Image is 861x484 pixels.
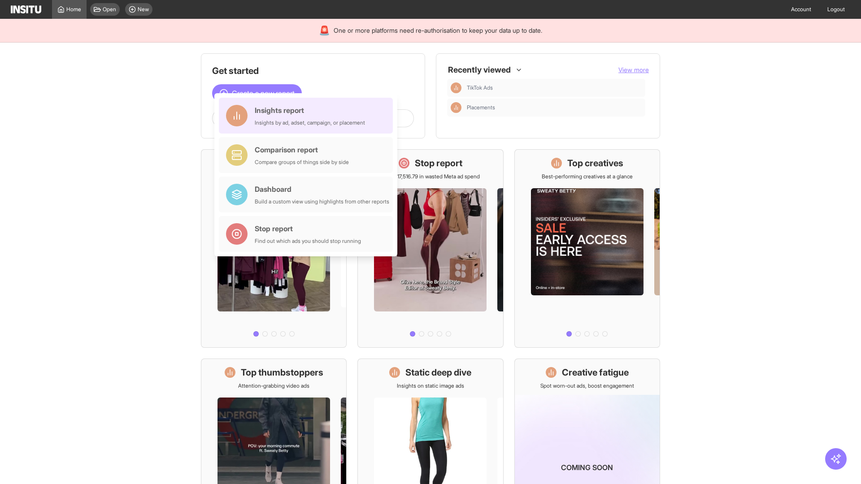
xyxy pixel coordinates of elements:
div: Stop report [255,223,361,234]
h1: Top thumbstoppers [241,366,323,379]
button: View more [618,65,649,74]
p: Best-performing creatives at a glance [542,173,633,180]
a: What's live nowSee all active ads instantly [201,149,347,348]
p: Attention-grabbing video ads [238,382,309,389]
p: Save £17,516.79 in wasted Meta ad spend [381,173,480,180]
a: Top creativesBest-performing creatives at a glance [514,149,660,348]
h1: Stop report [415,157,462,169]
button: Create a new report [212,84,302,102]
span: TikTok Ads [467,84,493,91]
span: TikTok Ads [467,84,642,91]
span: Create a new report [232,88,295,99]
span: Placements [467,104,642,111]
div: Find out which ads you should stop running [255,238,361,245]
span: New [138,6,149,13]
img: Logo [11,5,41,13]
h1: Get started [212,65,414,77]
div: 🚨 [319,24,330,37]
div: Build a custom view using highlights from other reports [255,198,389,205]
div: Dashboard [255,184,389,194]
div: Insights [451,82,461,93]
span: Home [66,6,81,13]
h1: Static deep dive [405,366,471,379]
span: One or more platforms need re-authorisation to keep your data up to date. [334,26,542,35]
span: Open [103,6,116,13]
div: Insights [451,102,461,113]
div: Comparison report [255,144,349,155]
span: Placements [467,104,495,111]
div: Insights report [255,105,365,116]
div: Insights by ad, adset, campaign, or placement [255,119,365,126]
p: Insights on static image ads [397,382,464,389]
a: Stop reportSave £17,516.79 in wasted Meta ad spend [357,149,503,348]
div: Compare groups of things side by side [255,159,349,166]
span: View more [618,66,649,73]
h1: Top creatives [567,157,623,169]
